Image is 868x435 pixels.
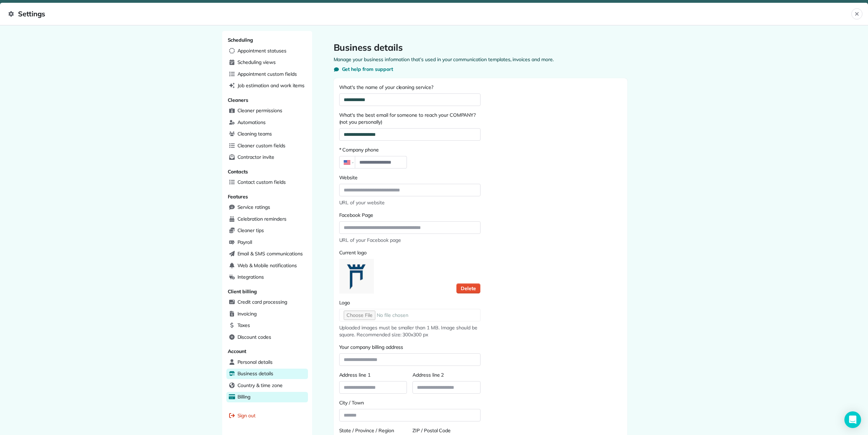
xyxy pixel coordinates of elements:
[226,380,308,391] a: Country & time zone
[228,194,248,200] span: Features
[228,288,257,295] span: Client billing
[237,179,286,186] span: Contact custom fields
[226,332,308,343] a: Discount codes
[226,309,308,319] a: Invoicing
[237,82,305,89] span: Job estimation and work items
[237,154,274,161] span: Contractor invite
[339,371,407,378] label: Address line 1
[334,56,627,63] p: Manage your business information that’s used in your communication templates, invoices and more.
[228,97,249,103] span: Cleaners
[339,259,374,294] img: Current logo
[226,272,308,282] a: Integrations
[228,37,253,43] span: Scheduling
[226,129,308,139] a: Cleaning teams
[237,273,264,280] span: Integrations
[339,427,407,434] label: State / Province / Region
[226,297,308,307] a: Credit card processing
[339,324,481,338] span: Uploaded images must be smaller than 1 MB. Image should be square. Recommended size: 300x300 px
[237,334,271,340] span: Discount codes
[226,57,308,68] a: Scheduling views
[237,204,270,211] span: Service ratings
[237,239,252,246] span: Payroll
[339,249,374,256] label: Current logo
[237,382,283,389] span: Country & time zone
[226,225,308,236] a: Cleaner tips
[339,84,481,91] label: What's the name of your cleaning service?
[339,399,481,406] label: City / Town
[8,8,851,19] span: Settings
[237,142,285,149] span: Cleaner custom fields
[237,250,303,257] span: Email & SMS communications
[339,299,481,306] label: Logo
[226,177,308,188] a: Contact custom fields
[237,215,286,222] span: Celebration reminders
[339,174,481,181] label: Website
[339,112,481,125] label: What's the best email for someone to reach your COMPANY? (not you personally)
[456,283,481,294] button: Delete
[237,393,251,400] span: Billing
[237,71,297,77] span: Appointment custom fields
[237,412,256,419] span: Sign out
[226,411,308,421] a: Sign out
[226,249,308,259] a: Email & SMS communications
[339,212,481,219] label: Facebook Page
[339,199,481,206] span: URL of your website
[237,262,297,269] span: Web & Mobile notifications
[339,237,481,244] span: URL of your Facebook page
[226,369,308,379] a: Business details
[237,47,286,54] span: Appointment statuses
[461,285,476,292] span: Delete
[412,371,481,378] label: Address line 2
[226,357,308,368] a: Personal details
[228,348,247,354] span: Account
[237,359,273,366] span: Personal details
[237,59,276,66] span: Scheduling views
[237,370,273,377] span: Business details
[334,42,627,53] h1: Business details
[226,392,308,402] a: Billing
[228,169,248,175] span: Contacts
[226,106,308,116] a: Cleaner permissions
[237,322,250,329] span: Taxes
[226,261,308,271] a: Web & Mobile notifications
[334,66,393,73] button: Get help from support
[237,130,272,137] span: Cleaning teams
[226,69,308,80] a: Appointment custom fields
[237,298,287,305] span: Credit card processing
[226,320,308,331] a: Taxes
[237,310,257,317] span: Invoicing
[339,146,407,153] label: * Company phone
[226,152,308,163] a: Contractor invite
[339,344,481,351] label: Your company billing address
[237,107,282,114] span: Cleaner permissions
[226,81,308,91] a: Job estimation and work items
[851,8,862,19] button: Close
[226,46,308,56] a: Appointment statuses
[342,66,393,73] span: Get help from support
[226,202,308,213] a: Service ratings
[226,141,308,151] a: Cleaner custom fields
[844,411,861,428] div: Open Intercom Messenger
[226,214,308,224] a: Celebration reminders
[237,227,264,234] span: Cleaner tips
[237,119,266,126] span: Automations
[226,117,308,128] a: Automations
[226,237,308,248] a: Payroll
[412,427,481,434] label: ZIP / Postal Code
